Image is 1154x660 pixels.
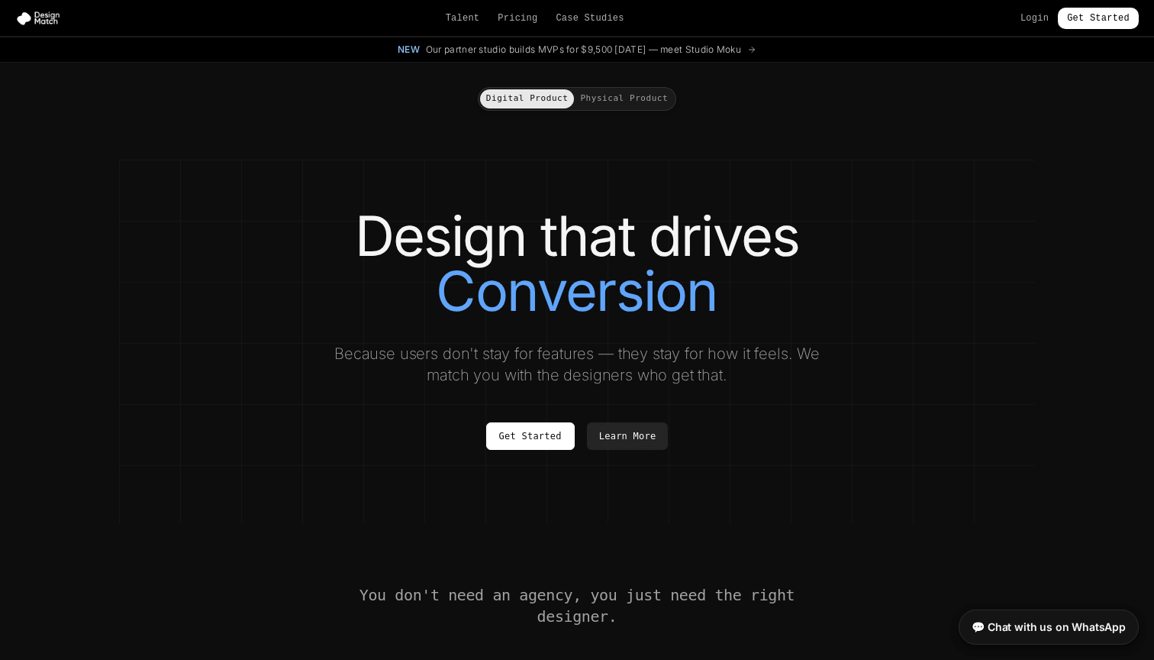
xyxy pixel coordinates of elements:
[498,12,537,24] a: Pricing
[321,343,833,386] p: Because users don't stay for features — they stay for how it feels. We match you with the designe...
[150,209,1004,319] h1: Design that drives
[486,422,575,450] a: Get Started
[480,89,575,108] button: Digital Product
[959,610,1139,645] a: 💬 Chat with us on WhatsApp
[446,12,480,24] a: Talent
[1058,8,1139,29] a: Get Started
[357,584,797,627] h2: You don't need an agency, you just need the right designer.
[15,11,67,26] img: Design Match
[556,12,624,24] a: Case Studies
[587,422,669,450] a: Learn More
[1020,12,1049,24] a: Login
[436,264,717,319] span: Conversion
[398,44,420,56] span: New
[574,89,674,108] button: Physical Product
[426,44,741,56] span: Our partner studio builds MVPs for $9,500 [DATE] — meet Studio Moku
